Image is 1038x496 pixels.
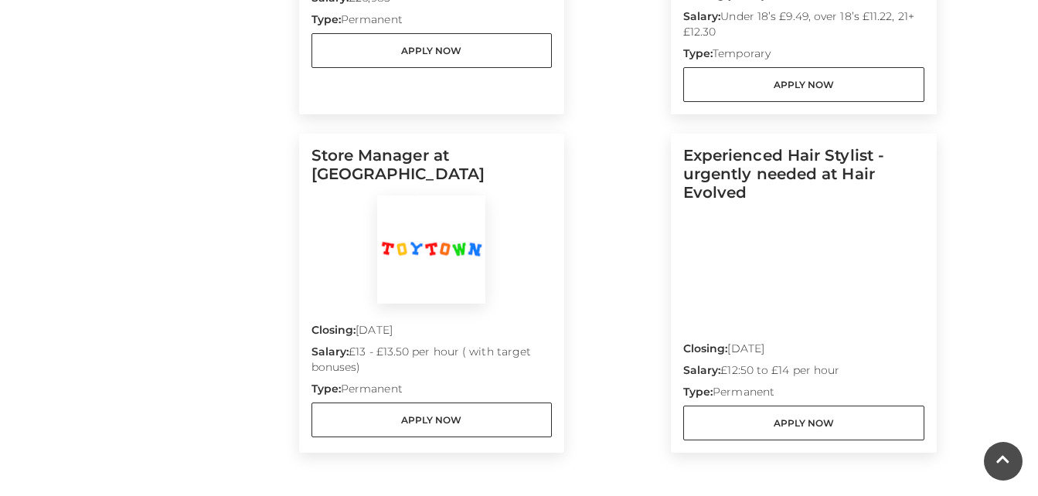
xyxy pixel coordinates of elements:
strong: Type: [311,12,341,26]
strong: Closing: [311,323,356,337]
strong: Salary: [311,345,349,358]
a: Apply Now [311,33,553,68]
a: Apply Now [683,406,924,440]
p: £13 - £13.50 per hour ( with target bonuses) [311,344,553,381]
strong: Closing: [683,341,728,355]
strong: Salary: [683,9,721,23]
p: £12:50 to £14 per hour [683,362,924,384]
p: [DATE] [683,341,924,362]
p: [DATE] [311,322,553,344]
strong: Type: [683,46,713,60]
strong: Type: [683,385,713,399]
img: Toy Town [377,195,485,304]
a: Apply Now [683,67,924,102]
a: Apply Now [311,403,553,437]
h5: Experienced Hair Stylist - urgently needed at Hair Evolved [683,146,924,214]
p: Permanent [311,381,553,403]
h5: Store Manager at [GEOGRAPHIC_DATA] [311,146,553,195]
p: Permanent [683,384,924,406]
strong: Type: [311,382,341,396]
strong: Salary: [683,363,721,377]
p: Under 18’s £9.49, over 18’s £11.22, 21+ £12.30 [683,8,924,46]
p: Permanent [311,12,553,33]
p: Temporary [683,46,924,67]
